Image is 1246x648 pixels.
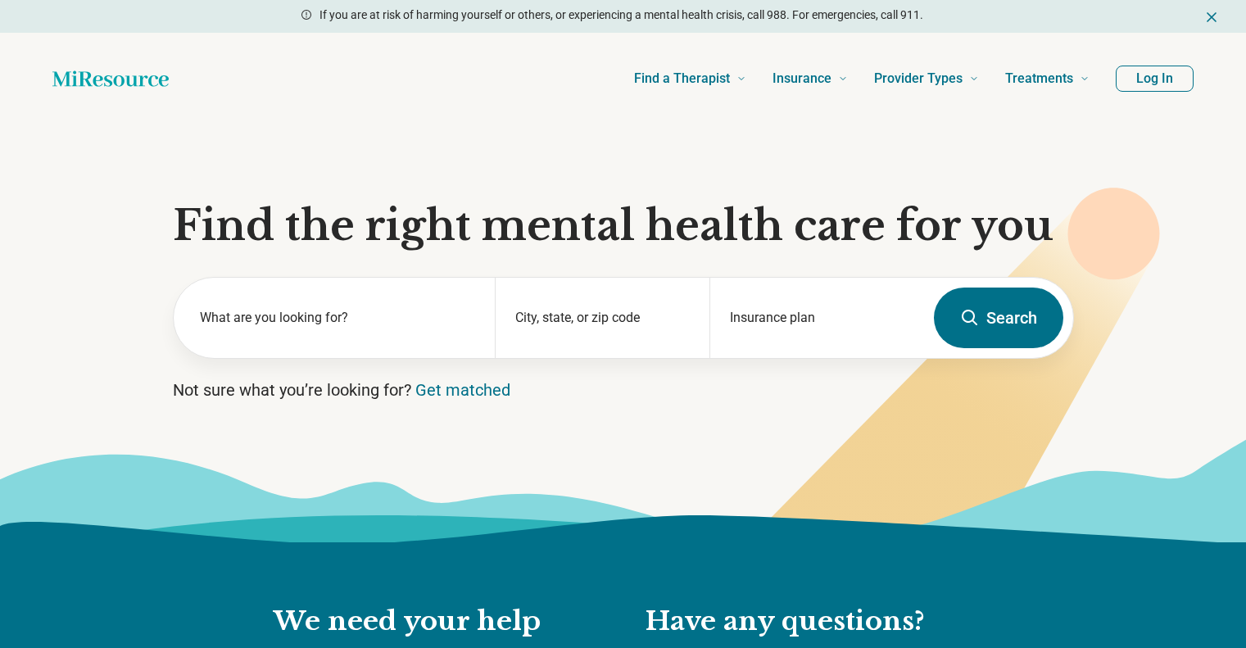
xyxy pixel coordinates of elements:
h1: Find the right mental health care for you [173,202,1074,251]
span: Insurance [773,67,831,90]
p: Not sure what you’re looking for? [173,378,1074,401]
h2: Have any questions? [646,605,973,639]
span: Provider Types [874,67,963,90]
span: Find a Therapist [634,67,730,90]
p: If you are at risk of harming yourself or others, or experiencing a mental health crisis, call 98... [319,7,923,24]
a: Find a Therapist [634,46,746,111]
a: Get matched [415,380,510,400]
a: Home page [52,62,169,95]
a: Provider Types [874,46,979,111]
label: What are you looking for? [200,308,476,328]
button: Log In [1116,66,1194,92]
button: Dismiss [1203,7,1220,26]
span: Treatments [1005,67,1073,90]
a: Insurance [773,46,848,111]
h2: We need your help [274,605,613,639]
a: Treatments [1005,46,1090,111]
button: Search [934,288,1063,348]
